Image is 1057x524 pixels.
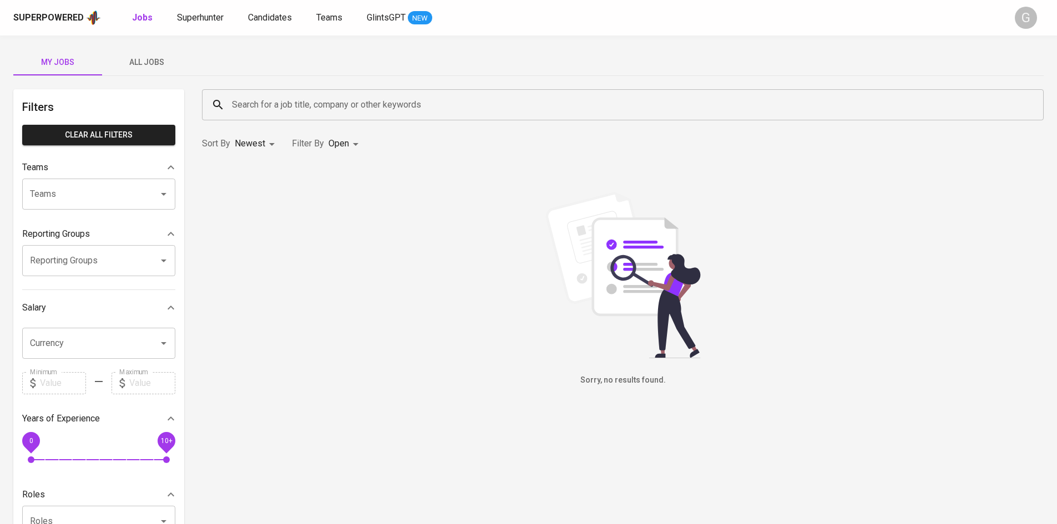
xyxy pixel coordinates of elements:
[13,9,101,26] a: Superpoweredapp logo
[156,186,171,202] button: Open
[20,55,95,69] span: My Jobs
[540,192,706,358] img: file_searching.svg
[328,138,349,149] span: Open
[160,436,172,444] span: 10+
[248,11,294,25] a: Candidates
[202,137,230,150] p: Sort By
[22,484,175,506] div: Roles
[22,98,175,116] h6: Filters
[40,372,86,394] input: Value
[1015,7,1037,29] div: G
[22,301,46,314] p: Salary
[22,125,175,145] button: Clear All filters
[22,408,175,430] div: Years of Experience
[248,12,292,23] span: Candidates
[235,137,265,150] p: Newest
[292,137,324,150] p: Filter By
[129,372,175,394] input: Value
[29,436,33,444] span: 0
[22,488,45,501] p: Roles
[31,128,166,142] span: Clear All filters
[408,13,432,24] span: NEW
[367,11,432,25] a: GlintsGPT NEW
[132,12,153,23] b: Jobs
[13,12,84,24] div: Superpowered
[109,55,184,69] span: All Jobs
[177,11,226,25] a: Superhunter
[22,227,90,241] p: Reporting Groups
[177,12,224,23] span: Superhunter
[156,335,171,351] button: Open
[328,134,362,154] div: Open
[367,12,406,23] span: GlintsGPT
[316,12,342,23] span: Teams
[22,161,48,174] p: Teams
[202,374,1044,386] h6: Sorry, no results found.
[22,297,175,319] div: Salary
[132,11,155,25] a: Jobs
[86,9,101,26] img: app logo
[156,253,171,268] button: Open
[22,412,100,425] p: Years of Experience
[22,156,175,179] div: Teams
[235,134,279,154] div: Newest
[316,11,345,25] a: Teams
[22,223,175,245] div: Reporting Groups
